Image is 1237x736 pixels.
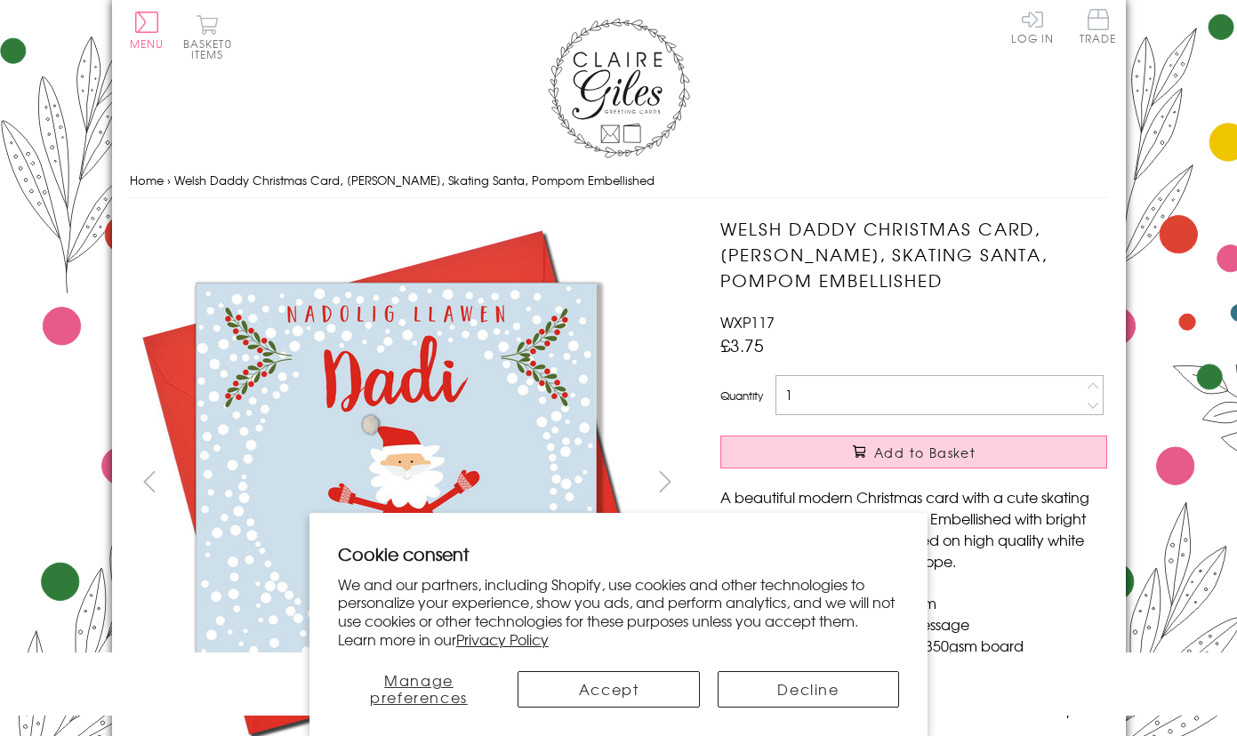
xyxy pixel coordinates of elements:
span: Trade [1080,9,1117,44]
span: Menu [130,36,165,52]
button: next [645,461,685,501]
button: Menu [130,12,165,49]
span: Welsh Daddy Christmas Card, [PERSON_NAME], Skating Santa, Pompom Embellished [174,172,655,188]
span: Manage preferences [370,669,468,708]
a: Privacy Policy [456,628,549,650]
p: A beautiful modern Christmas card with a cute skating Santa and snow scene image. Embellished wit... [720,486,1107,572]
span: WXP117 [720,311,775,332]
span: Add to Basket [874,444,976,461]
a: Home [130,172,164,188]
button: Add to Basket [720,436,1107,468]
label: Quantity [720,388,763,404]
span: £3.75 [720,332,764,357]
img: Welsh Daddy Christmas Card, Nadolig Llawen, Skating Santa, Pompom Embellished [685,216,1218,643]
img: Claire Giles Greetings Cards [548,18,690,158]
p: We and our partners, including Shopify, use cookies and other technologies to personalize your ex... [338,575,900,649]
span: 0 items [191,36,232,62]
nav: breadcrumbs [130,163,1108,199]
a: Log In [1011,9,1054,44]
button: Accept [518,671,699,708]
button: Basket0 items [183,14,232,60]
span: › [167,172,171,188]
button: prev [130,461,170,501]
h2: Cookie consent [338,541,900,566]
h1: Welsh Daddy Christmas Card, [PERSON_NAME], Skating Santa, Pompom Embellished [720,216,1107,292]
button: Decline [718,671,899,708]
a: Trade [1080,9,1117,47]
button: Manage preferences [338,671,501,708]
